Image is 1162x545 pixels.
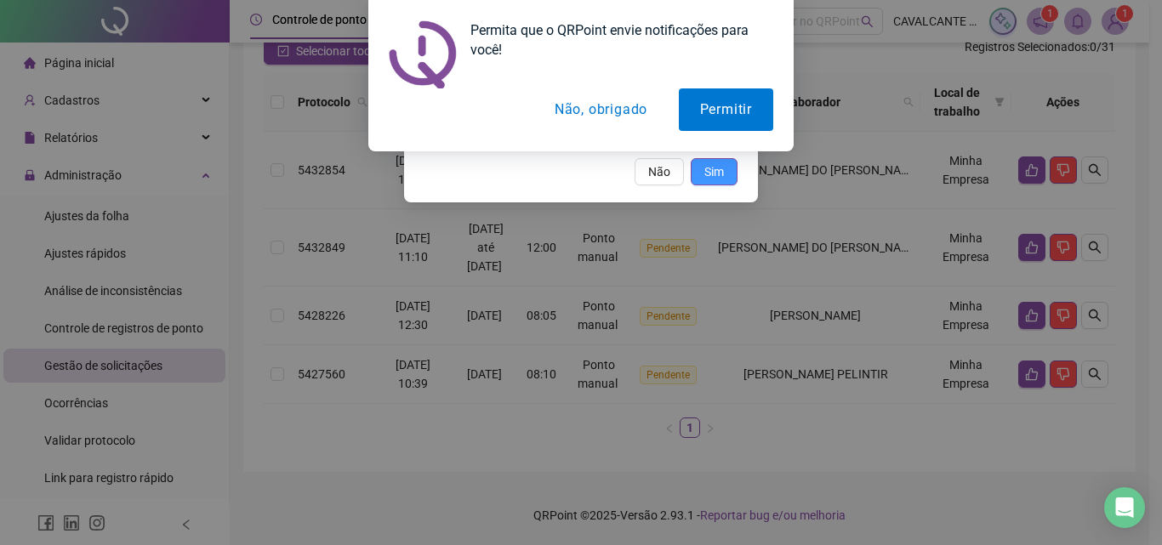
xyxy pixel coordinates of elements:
span: Sim [704,162,724,181]
button: Não [635,158,684,185]
img: notification icon [389,20,457,88]
span: Não [648,162,670,181]
div: Open Intercom Messenger [1104,487,1145,528]
div: Permita que o QRPoint envie notificações para você! [457,20,773,60]
button: Não, obrigado [533,88,669,131]
button: Permitir [679,88,773,131]
button: Sim [691,158,738,185]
